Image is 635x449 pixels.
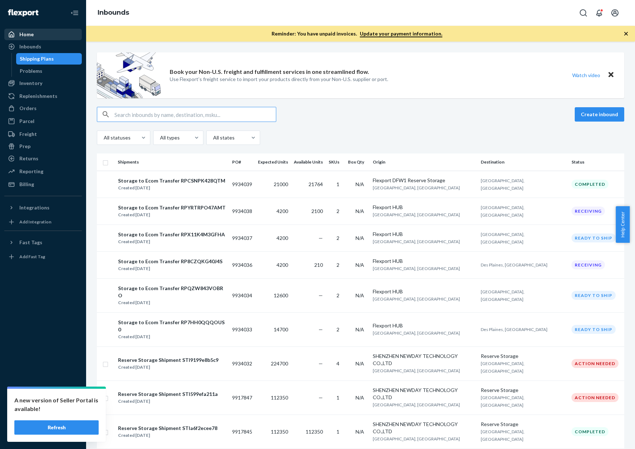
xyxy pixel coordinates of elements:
[20,55,54,62] div: Shipping Plans
[571,359,618,368] div: Action Needed
[4,216,82,228] a: Add Integration
[19,181,34,188] div: Billing
[373,368,460,373] span: [GEOGRAPHIC_DATA], [GEOGRAPHIC_DATA]
[118,333,226,340] div: Created [DATE]
[4,153,82,164] a: Returns
[373,212,460,217] span: [GEOGRAPHIC_DATA], [GEOGRAPHIC_DATA]
[319,360,323,367] span: —
[16,53,82,65] a: Shipping Plans
[569,153,624,171] th: Status
[481,387,566,394] div: Reserve Storage
[118,356,218,364] div: Reserve Storage Shipment STI9199e8b5c9
[337,262,339,268] span: 2
[115,153,229,171] th: Shipments
[337,429,339,435] span: 1
[309,181,323,187] span: 21764
[277,262,288,268] span: 4200
[103,134,104,141] input: All statuses
[118,398,218,405] div: Created [DATE]
[19,80,42,87] div: Inventory
[229,415,255,449] td: 9917845
[373,288,475,295] div: Flexport HUB
[19,239,42,246] div: Fast Tags
[274,181,288,187] span: 21000
[373,257,475,265] div: Flexport HUB
[373,436,460,441] span: [GEOGRAPHIC_DATA], [GEOGRAPHIC_DATA]
[229,225,255,251] td: 9934037
[608,6,622,20] button: Open account menu
[373,296,460,302] span: [GEOGRAPHIC_DATA], [GEOGRAPHIC_DATA]
[118,432,217,439] div: Created [DATE]
[4,417,82,428] a: Help Center
[4,141,82,152] a: Prep
[571,260,605,269] div: Receiving
[291,153,326,171] th: Available Units
[118,177,225,184] div: Storage to Ecom Transfer RPCSNPK428QTM
[229,171,255,198] td: 9934039
[118,204,226,211] div: Storage to Ecom Transfer RPYRTRPO47AMT
[212,134,213,141] input: All states
[274,292,288,298] span: 12600
[92,3,135,23] ol: breadcrumbs
[373,239,460,244] span: [GEOGRAPHIC_DATA], [GEOGRAPHIC_DATA]
[481,429,525,442] span: [GEOGRAPHIC_DATA], [GEOGRAPHIC_DATA]
[14,396,99,413] p: A new version of Seller Portal is available!
[356,360,364,367] span: N/A
[592,6,606,20] button: Open notifications
[118,391,218,398] div: Reserve Storage Shipment STI599efa211a
[356,235,364,241] span: N/A
[373,421,475,435] div: SHENZHEN NEWDAY TECHNOLOGY CO.,LTD
[19,43,41,50] div: Inbounds
[19,31,34,38] div: Home
[571,325,616,334] div: Ready to ship
[14,420,99,435] button: Refresh
[274,326,288,332] span: 14700
[4,202,82,213] button: Integrations
[114,107,276,122] input: Search inbounds by name, destination, msku...
[229,251,255,278] td: 9934036
[616,206,630,243] button: Help Center
[337,326,339,332] span: 2
[373,231,475,238] div: Flexport HUB
[19,105,37,112] div: Orders
[118,258,222,265] div: Storage to Ecom Transfer RP8CZQKG40J4S
[356,429,364,435] span: N/A
[481,353,566,360] div: Reserve Storage
[159,134,160,141] input: All types
[373,204,475,211] div: Flexport HUB
[373,330,460,336] span: [GEOGRAPHIC_DATA], [GEOGRAPHIC_DATA]
[4,41,82,52] a: Inbounds
[481,421,566,428] div: Reserve Storage
[481,327,547,332] span: Des Plaines, [GEOGRAPHIC_DATA]
[481,178,525,191] span: [GEOGRAPHIC_DATA], [GEOGRAPHIC_DATA]
[356,262,364,268] span: N/A
[19,168,43,175] div: Reporting
[356,181,364,187] span: N/A
[337,292,339,298] span: 2
[4,90,82,102] a: Replenishments
[306,429,323,435] span: 112350
[19,143,30,150] div: Prep
[319,235,323,241] span: —
[373,185,460,190] span: [GEOGRAPHIC_DATA], [GEOGRAPHIC_DATA]
[271,429,288,435] span: 112350
[481,205,525,218] span: [GEOGRAPHIC_DATA], [GEOGRAPHIC_DATA]
[4,115,82,127] a: Parcel
[360,30,442,37] a: Update your payment information.
[606,70,616,80] button: Close
[118,319,226,333] div: Storage to Ecom Transfer RP7HH0QQQOUS0
[373,266,460,271] span: [GEOGRAPHIC_DATA], [GEOGRAPHIC_DATA]
[337,235,339,241] span: 2
[255,153,291,171] th: Expected Units
[16,65,82,77] a: Problems
[4,429,82,440] button: Give Feedback
[98,9,129,16] a: Inbounds
[118,265,222,272] div: Created [DATE]
[118,238,225,245] div: Created [DATE]
[19,219,51,225] div: Add Integration
[118,285,226,299] div: Storage to Ecom Transfer RPQZW843VOBRO
[337,360,339,367] span: 4
[571,427,608,436] div: Completed
[373,402,460,407] span: [GEOGRAPHIC_DATA], [GEOGRAPHIC_DATA]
